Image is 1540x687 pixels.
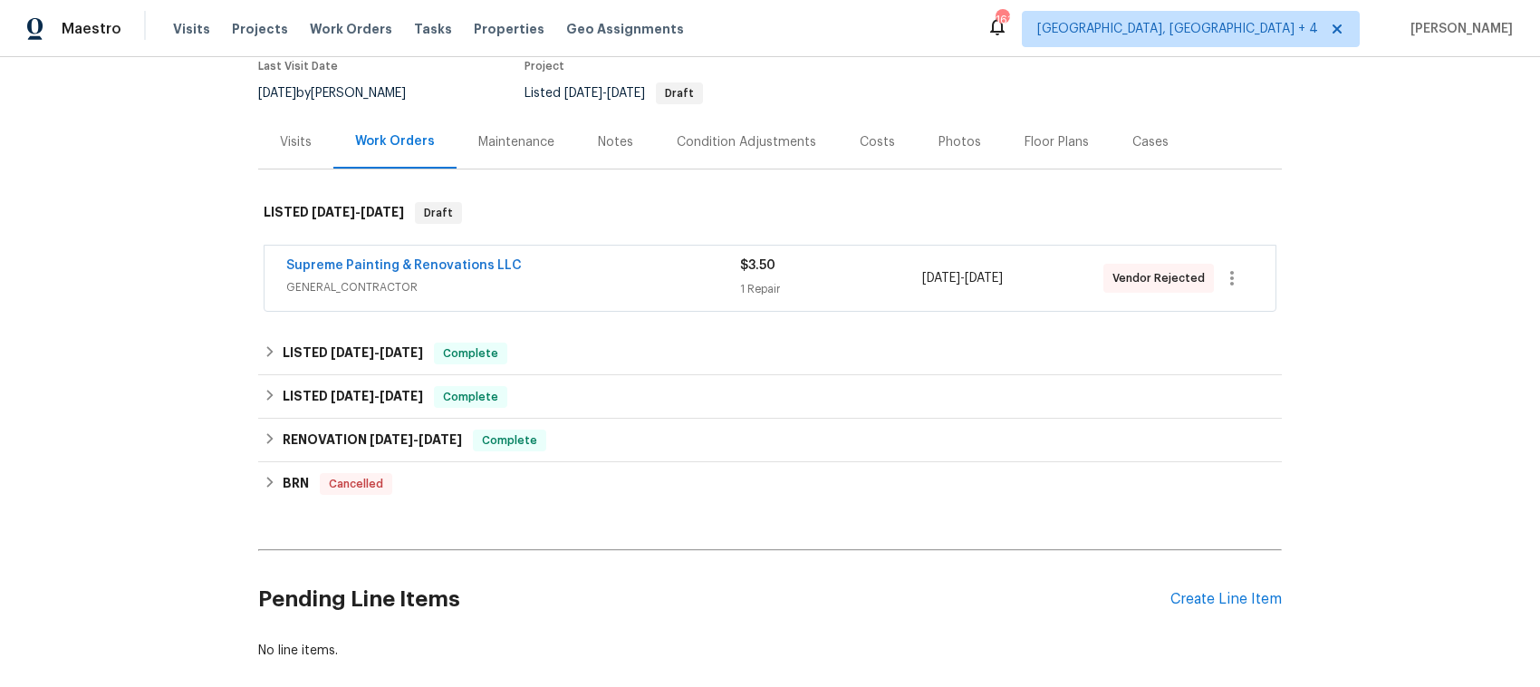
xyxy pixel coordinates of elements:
[677,133,816,151] div: Condition Adjustments
[258,557,1170,642] h2: Pending Line Items
[380,346,423,359] span: [DATE]
[417,204,460,222] span: Draft
[740,280,921,298] div: 1 Repair
[283,386,423,408] h6: LISTED
[414,23,452,35] span: Tasks
[283,430,462,451] h6: RENOVATION
[478,133,554,151] div: Maintenance
[258,332,1282,375] div: LISTED [DATE]-[DATE]Complete
[922,269,1003,287] span: -
[331,346,423,359] span: -
[436,388,505,406] span: Complete
[283,473,309,495] h6: BRN
[965,272,1003,285] span: [DATE]
[258,375,1282,419] div: LISTED [DATE]-[DATE]Complete
[436,344,505,363] span: Complete
[996,11,1008,29] div: 161
[380,390,423,402] span: [DATE]
[258,87,296,100] span: [DATE]
[938,133,981,151] div: Photos
[258,184,1282,242] div: LISTED [DATE]-[DATE]Draft
[564,87,602,100] span: [DATE]
[419,433,462,446] span: [DATE]
[283,343,423,364] h6: LISTED
[264,202,404,224] h6: LISTED
[922,272,960,285] span: [DATE]
[355,132,435,150] div: Work Orders
[312,206,355,218] span: [DATE]
[331,390,374,402] span: [DATE]
[1025,133,1089,151] div: Floor Plans
[474,20,544,38] span: Properties
[370,433,413,446] span: [DATE]
[525,87,703,100] span: Listed
[361,206,404,218] span: [DATE]
[1132,133,1169,151] div: Cases
[566,20,684,38] span: Geo Assignments
[475,431,544,450] span: Complete
[860,133,895,151] div: Costs
[258,642,1282,660] div: No line items.
[740,259,775,272] span: $3.50
[280,133,312,151] div: Visits
[1403,20,1513,38] span: [PERSON_NAME]
[310,20,392,38] span: Work Orders
[258,462,1282,506] div: BRN Cancelled
[258,61,338,72] span: Last Visit Date
[286,278,740,296] span: GENERAL_CONTRACTOR
[232,20,288,38] span: Projects
[312,206,404,218] span: -
[322,475,390,493] span: Cancelled
[286,259,522,272] a: Supreme Painting & Renovations LLC
[598,133,633,151] div: Notes
[1112,269,1212,287] span: Vendor Rejected
[1037,20,1318,38] span: [GEOGRAPHIC_DATA], [GEOGRAPHIC_DATA] + 4
[62,20,121,38] span: Maestro
[607,87,645,100] span: [DATE]
[1170,591,1282,608] div: Create Line Item
[173,20,210,38] span: Visits
[258,419,1282,462] div: RENOVATION [DATE]-[DATE]Complete
[658,88,701,99] span: Draft
[564,87,645,100] span: -
[258,82,428,104] div: by [PERSON_NAME]
[331,346,374,359] span: [DATE]
[331,390,423,402] span: -
[370,433,462,446] span: -
[525,61,564,72] span: Project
